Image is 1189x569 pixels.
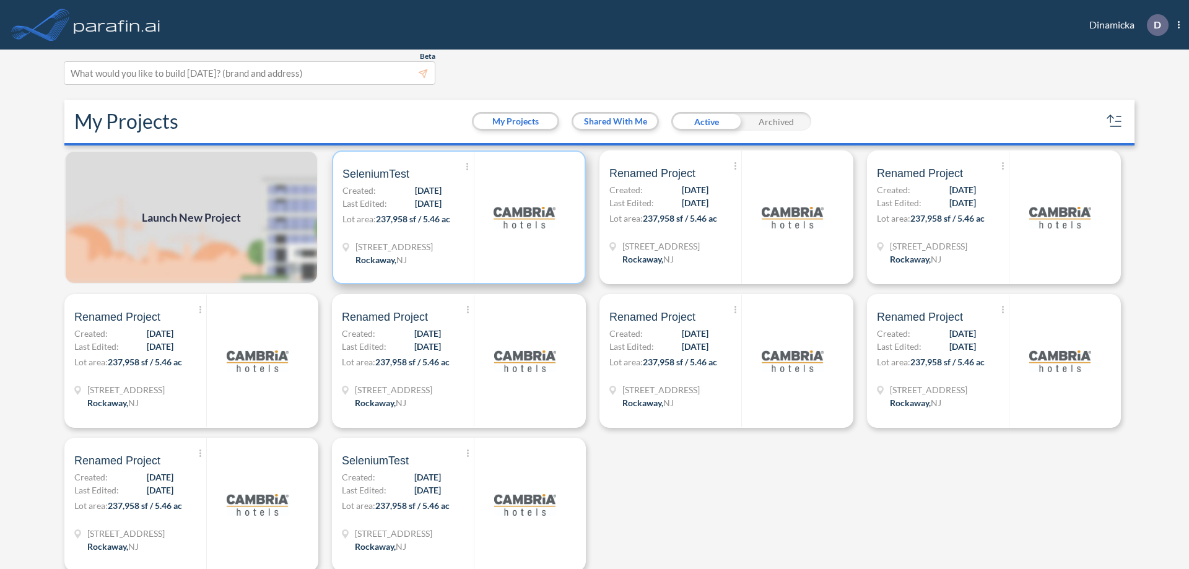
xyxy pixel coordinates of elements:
div: Rockaway, NJ [355,540,406,553]
span: NJ [128,397,139,408]
span: Rockaway , [355,254,396,265]
span: 321 Mt Hope Ave [87,527,165,540]
span: [DATE] [682,183,708,196]
img: logo [71,12,163,37]
span: 321 Mt Hope Ave [622,240,700,253]
span: Created: [609,327,643,340]
div: Rockaway, NJ [622,253,674,266]
div: Rockaway, NJ [355,253,407,266]
span: [DATE] [949,196,976,209]
span: Lot area: [74,357,108,367]
span: 237,958 sf / 5.46 ac [108,357,182,367]
span: Lot area: [609,213,643,224]
span: Created: [877,327,910,340]
span: Last Edited: [342,197,387,210]
span: Rockaway , [87,541,128,552]
span: 321 Mt Hope Ave [87,383,165,396]
span: 321 Mt Hope Ave [890,383,967,396]
span: Rockaway , [622,397,663,408]
span: 237,958 sf / 5.46 ac [108,500,182,511]
span: SeleniumTest [342,453,409,468]
span: [DATE] [147,340,173,353]
span: NJ [663,397,674,408]
div: Rockaway, NJ [355,396,406,409]
span: NJ [128,541,139,552]
span: Last Edited: [74,340,119,353]
span: Renamed Project [609,310,695,324]
span: Created: [877,183,910,196]
span: Created: [74,471,108,484]
span: Rockaway , [87,397,128,408]
span: SeleniumTest [342,167,409,181]
span: Last Edited: [74,484,119,497]
span: Created: [609,183,643,196]
img: add [64,150,318,284]
span: Created: [342,327,375,340]
img: logo [227,474,289,536]
span: Renamed Project [74,453,160,468]
span: [DATE] [414,327,441,340]
div: Rockaway, NJ [87,396,139,409]
span: 321 Mt Hope Ave [890,240,967,253]
img: logo [1029,330,1091,392]
img: logo [227,330,289,392]
span: [DATE] [147,327,173,340]
span: Renamed Project [877,310,963,324]
span: Lot area: [877,357,910,367]
span: Beta [420,51,435,61]
span: Last Edited: [609,340,654,353]
span: 321 Mt Hope Ave [622,383,700,396]
span: [DATE] [414,484,441,497]
span: [DATE] [682,340,708,353]
span: [DATE] [949,183,976,196]
img: logo [762,186,824,248]
span: [DATE] [415,197,442,210]
div: Rockaway, NJ [87,540,139,553]
span: Renamed Project [609,166,695,181]
span: 237,958 sf / 5.46 ac [910,213,985,224]
span: [DATE] [415,184,442,197]
span: Last Edited: [342,340,386,353]
img: logo [494,474,556,536]
button: My Projects [474,114,557,129]
span: 237,958 sf / 5.46 ac [643,213,717,224]
span: 321 Mt Hope Ave [355,240,433,253]
span: Launch New Project [142,209,241,226]
span: 321 Mt Hope Ave [355,527,432,540]
span: Last Edited: [877,340,921,353]
span: Created: [342,471,375,484]
span: 237,958 sf / 5.46 ac [910,357,985,367]
img: logo [1029,186,1091,248]
span: Rockaway , [622,254,663,264]
div: Rockaway, NJ [890,396,941,409]
span: Renamed Project [342,310,428,324]
div: Archived [741,112,811,131]
button: Shared With Me [573,114,657,129]
span: Rockaway , [890,254,931,264]
span: Rockaway , [355,541,396,552]
div: Active [671,112,741,131]
span: 237,958 sf / 5.46 ac [643,357,717,367]
span: Lot area: [609,357,643,367]
span: Lot area: [342,214,376,224]
span: Renamed Project [74,310,160,324]
span: [DATE] [147,484,173,497]
span: NJ [931,397,941,408]
span: Rockaway , [890,397,931,408]
img: logo [494,330,556,392]
button: sort [1105,111,1125,131]
span: Last Edited: [342,484,386,497]
p: D [1154,19,1161,30]
span: 237,958 sf / 5.46 ac [375,500,450,511]
span: 321 Mt Hope Ave [355,383,432,396]
span: Last Edited: [609,196,654,209]
span: NJ [396,254,407,265]
span: NJ [396,541,406,552]
span: Created: [74,327,108,340]
span: Created: [342,184,376,197]
span: [DATE] [682,327,708,340]
span: Renamed Project [877,166,963,181]
span: NJ [931,254,941,264]
span: Last Edited: [877,196,921,209]
div: Rockaway, NJ [890,253,941,266]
